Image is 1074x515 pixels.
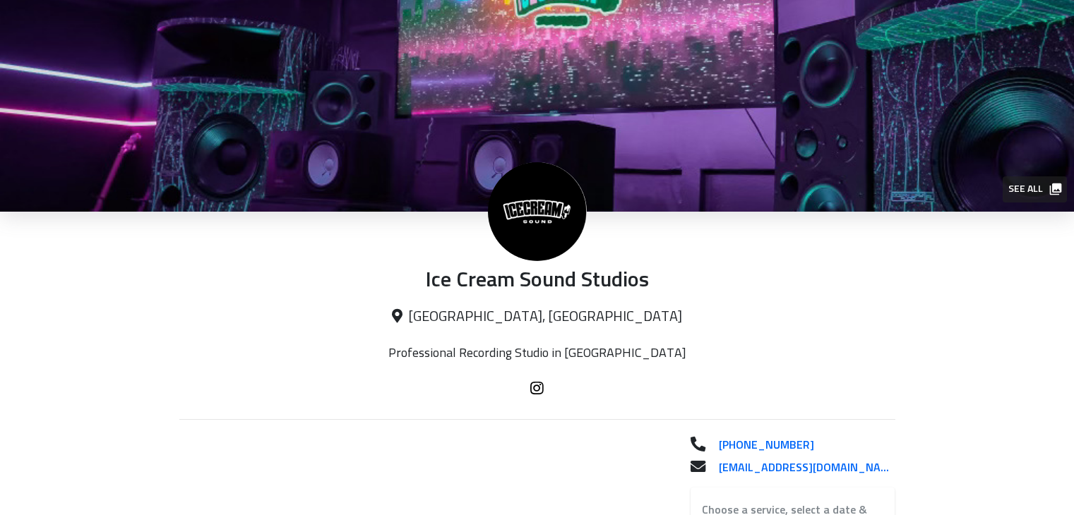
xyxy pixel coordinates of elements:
img: Ice Cream Sound Studios [488,162,587,261]
p: [GEOGRAPHIC_DATA], [GEOGRAPHIC_DATA] [179,308,895,326]
p: Professional Recording Studio in [GEOGRAPHIC_DATA] [358,346,716,361]
p: Ice Cream Sound Studios [179,268,895,294]
a: [PHONE_NUMBER] [708,437,895,454]
button: See all [1003,176,1067,202]
span: See all [1008,181,1060,198]
a: [EMAIL_ADDRESS][DOMAIN_NAME] [708,459,895,476]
